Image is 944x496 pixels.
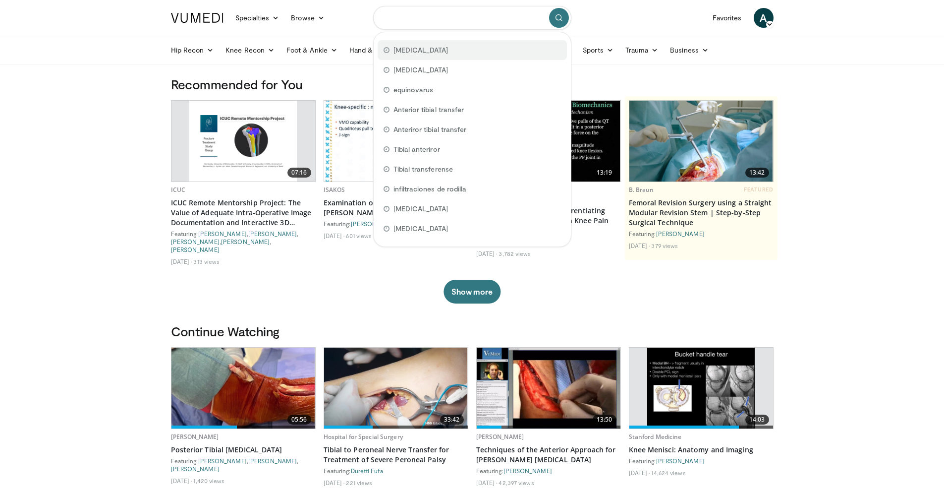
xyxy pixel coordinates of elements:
img: 4a3997a5-6c5a-49b3-a6e4-63fcd0a066a7.620x360_q85_upscale.jpg [324,348,468,429]
li: 601 views [346,232,372,240]
a: [PERSON_NAME] [476,433,524,441]
img: 34a0702c-cbe2-4e43-8b2c-f8cc537dbe22.620x360_q85_upscale.jpg [647,348,755,429]
li: 313 views [193,257,220,265]
a: Trauma [619,40,665,60]
span: Tibial transferense [393,164,453,174]
div: Featuring: [324,220,468,228]
span: 13:19 [593,168,616,178]
li: 221 views [346,479,372,487]
a: 05:56 [171,348,315,429]
div: Featuring: , , , , [171,230,316,253]
span: 05:56 [287,415,311,425]
span: 07:16 [287,168,311,178]
a: [PERSON_NAME] [656,457,705,464]
span: equinovarus [393,85,434,95]
a: Knee Menisci: Anatomy and Imaging [629,445,774,455]
li: 42,397 views [499,479,534,487]
li: [DATE] [324,479,345,487]
a: [PERSON_NAME] [198,230,247,237]
li: 3,782 views [499,249,531,257]
a: [PERSON_NAME] [171,246,220,253]
img: e167ecea-1960-4940-b624-78ac4dba1952.png.620x360_q85_upscale.png [189,101,297,182]
a: [PERSON_NAME] [221,238,270,245]
a: [PERSON_NAME] [656,230,705,237]
a: Duretti Fufa [351,467,383,474]
a: Hospital for Special Surgery [324,433,403,441]
span: [MEDICAL_DATA] [393,224,448,234]
a: [PERSON_NAME] [171,238,220,245]
a: ICUC Remote Mentorship Project: The Value of Adequate Intra-Operative Image Documentation and Int... [171,198,316,228]
a: [PERSON_NAME] [351,220,399,227]
a: 13:10 [324,101,468,182]
a: 33:42 [324,348,468,429]
span: Anterior tibial transfer [393,105,464,115]
img: VuMedi Logo [171,13,223,23]
img: b2e8eb1b-8afe-4f74-8e75-ae8e3cc2d30f.620x360_q85_upscale.jpg [324,101,468,182]
span: [MEDICAL_DATA] [393,65,448,75]
li: 1,420 views [193,477,224,485]
button: Show more [444,280,500,304]
span: Anteriror tibial transfer [393,124,467,134]
span: FEATURED [744,186,773,193]
h3: Recommended for You [171,76,774,92]
a: Posterior Tibial [MEDICAL_DATA] [171,445,316,455]
div: Featuring: , , [171,457,316,473]
li: [DATE] [476,479,498,487]
a: Foot & Ankle [280,40,343,60]
li: [DATE] [629,242,650,249]
a: [PERSON_NAME] [503,467,552,474]
a: [PERSON_NAME] [198,457,247,464]
span: infiltraciones de rodilla [393,184,467,194]
img: e0f65072-4b0e-47c8-b151-d5e709845aef.620x360_q85_upscale.jpg [477,348,620,429]
a: Specialties [229,8,285,28]
li: [DATE] [171,477,192,485]
a: B. Braun [629,186,654,194]
a: A [754,8,774,28]
img: 4275ad52-8fa6-4779-9598-00e5d5b95857.620x360_q85_upscale.jpg [629,101,773,182]
img: 6e090e79-dda2-4556-9591-bdb52285813c.620x360_q85_upscale.jpg [171,348,315,429]
input: Search topics, interventions [373,6,571,30]
li: 14,624 views [651,469,685,477]
h3: Continue Watching [171,323,774,339]
a: Tibial to Peroneal Nerve Transfer for Treatment of Severe Peroneal Palsy [324,445,468,465]
span: 13:42 [745,168,769,178]
a: ICUC [171,186,185,194]
div: Featuring: [476,467,621,475]
a: Examination of the Unstable [PERSON_NAME] [324,198,468,218]
div: Featuring: [629,230,774,238]
span: [MEDICAL_DATA] [393,204,448,214]
li: [DATE] [171,257,192,265]
a: Favorites [707,8,748,28]
li: 379 views [651,242,678,249]
a: Hip Recon [165,40,220,60]
span: 33:42 [440,415,464,425]
a: Sports [577,40,619,60]
a: 07:16 [171,101,315,182]
li: [DATE] [629,469,650,477]
a: Knee Recon [220,40,280,60]
span: Tibial anteriror [393,144,440,154]
div: Featuring: [629,457,774,465]
span: [MEDICAL_DATA] [393,45,448,55]
a: 13:50 [477,348,620,429]
a: [PERSON_NAME] [171,433,219,441]
span: 13:50 [593,415,616,425]
div: Featuring: [324,467,468,475]
a: Hand & Wrist [343,40,407,60]
a: [PERSON_NAME] [171,465,220,472]
a: [PERSON_NAME] [248,230,297,237]
span: 14:03 [745,415,769,425]
a: Techniques of the Anterior Approach for [PERSON_NAME] [MEDICAL_DATA] [476,445,621,465]
a: [PERSON_NAME] [248,457,297,464]
a: Business [664,40,715,60]
a: 14:03 [629,348,773,429]
li: [DATE] [324,232,345,240]
a: Browse [285,8,331,28]
li: [DATE] [476,249,498,257]
a: 13:42 [629,101,773,182]
a: Femoral Revision Surgery using a Straight Modular Revision Stem | Step-by-Step Surgical Technique [629,198,774,228]
a: ISAKOS [324,186,345,194]
a: Stanford Medicine [629,433,682,441]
